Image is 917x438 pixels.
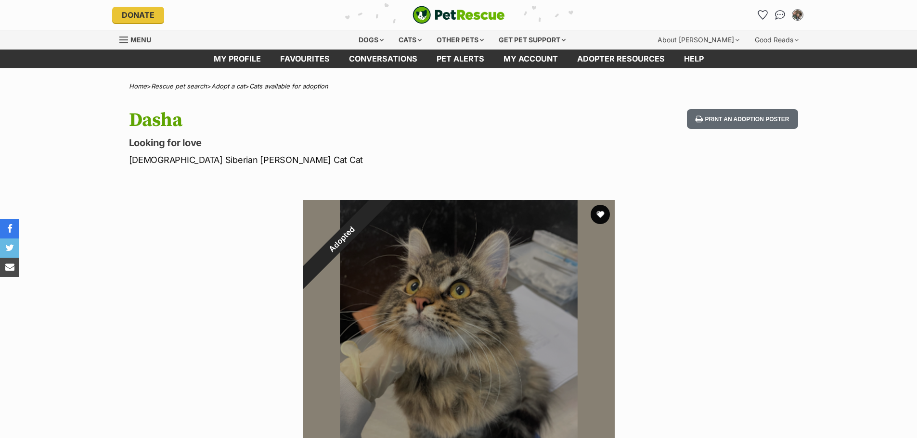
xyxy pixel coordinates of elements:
[352,30,390,50] div: Dogs
[119,30,158,48] a: Menu
[271,50,339,68] a: Favourites
[651,30,746,50] div: About [PERSON_NAME]
[151,82,207,90] a: Rescue pet search
[755,7,805,23] ul: Account quick links
[793,10,802,20] img: Byron Trichardt profile pic
[129,153,536,166] p: [DEMOGRAPHIC_DATA] Siberian [PERSON_NAME] Cat Cat
[392,30,428,50] div: Cats
[687,109,798,129] button: Print an adoption poster
[674,50,713,68] a: Help
[211,82,245,90] a: Adopt a cat
[339,50,427,68] a: conversations
[790,7,805,23] button: My account
[129,136,536,150] p: Looking for love
[494,50,568,68] a: My account
[129,109,536,131] h1: Dasha
[748,30,805,50] div: Good Reads
[430,30,491,50] div: Other pets
[204,50,271,68] a: My profile
[249,82,328,90] a: Cats available for adoption
[413,6,505,24] img: logo-cat-932fe2b9b8326f06289b0f2fb663e598f794de774fb13d1741a6617ecf9a85b4.svg
[492,30,572,50] div: Get pet support
[281,178,402,300] div: Adopted
[427,50,494,68] a: Pet alerts
[775,10,785,20] img: chat-41dd97257d64d25036548639549fe6c8038ab92f7586957e7f3b1b290dea8141.svg
[130,36,151,44] span: Menu
[112,7,164,23] a: Donate
[413,6,505,24] a: PetRescue
[591,205,610,224] button: favourite
[773,7,788,23] a: Conversations
[129,82,147,90] a: Home
[105,83,813,90] div: > > >
[755,7,771,23] a: Favourites
[568,50,674,68] a: Adopter resources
